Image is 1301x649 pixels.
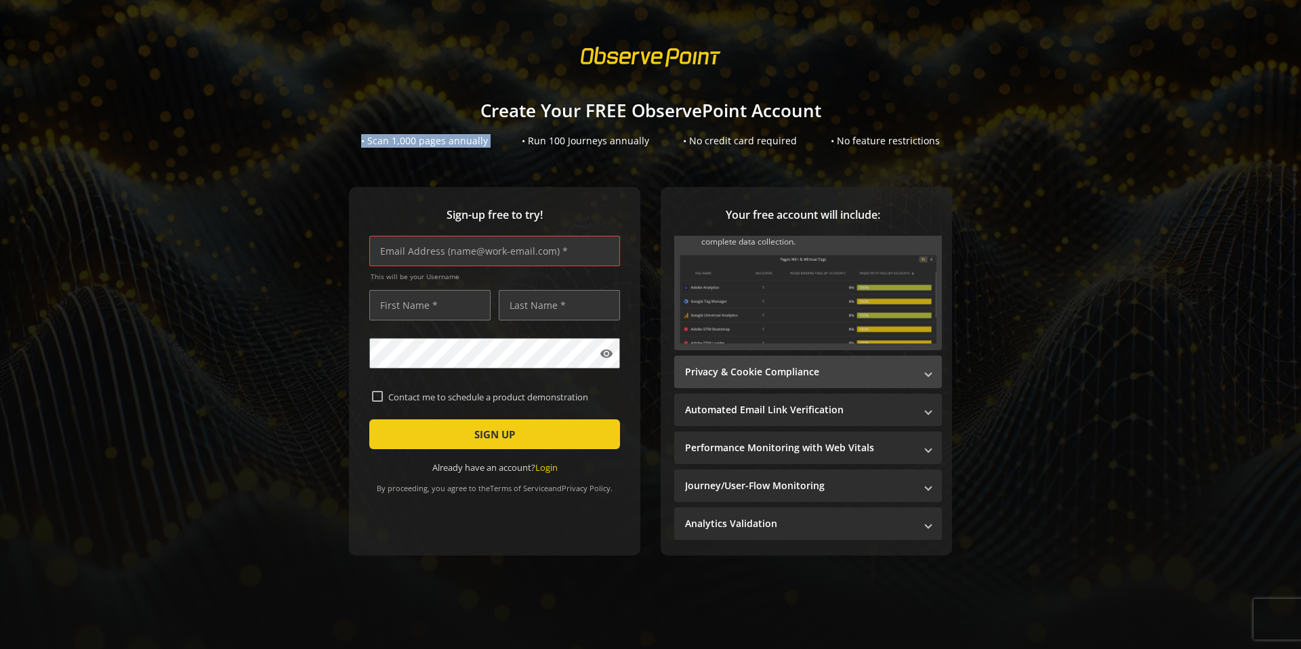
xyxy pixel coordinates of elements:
[685,441,915,455] mat-panel-title: Performance Monitoring with Web Vitals
[369,461,620,474] div: Already have an account?
[685,517,915,530] mat-panel-title: Analytics Validation
[685,479,915,493] mat-panel-title: Journey/User-Flow Monitoring
[674,469,942,502] mat-expansion-panel-header: Journey/User-Flow Monitoring
[490,483,548,493] a: Terms of Service
[674,507,942,540] mat-expansion-panel-header: Analytics Validation
[522,134,649,148] div: • Run 100 Journeys annually
[674,207,932,223] span: Your free account will include:
[369,419,620,449] button: SIGN UP
[369,236,620,266] input: Email Address (name@work-email.com) *
[674,164,942,350] div: Sitewide Inventory & Monitoring
[674,356,942,388] mat-expansion-panel-header: Privacy & Cookie Compliance
[674,432,942,464] mat-expansion-panel-header: Performance Monitoring with Web Vitals
[562,483,611,493] a: Privacy Policy
[685,365,915,379] mat-panel-title: Privacy & Cookie Compliance
[369,474,620,493] div: By proceeding, you agree to the and .
[499,290,620,320] input: Last Name *
[535,461,558,474] a: Login
[701,224,936,248] li: Detects missing tags & cookies on critical pages to ensure complete data collection.
[685,403,915,417] mat-panel-title: Automated Email Link Verification
[369,290,491,320] input: First Name *
[371,272,620,281] span: This will be your Username
[683,134,797,148] div: • No credit card required
[831,134,940,148] div: • No feature restrictions
[674,394,942,426] mat-expansion-panel-header: Automated Email Link Verification
[361,134,488,148] div: • Scan 1,000 pages annually
[369,207,620,223] span: Sign-up free to try!
[474,422,515,446] span: SIGN UP
[383,391,617,403] label: Contact me to schedule a product demonstration
[680,255,936,343] img: Sitewide Inventory & Monitoring
[600,347,613,360] mat-icon: visibility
